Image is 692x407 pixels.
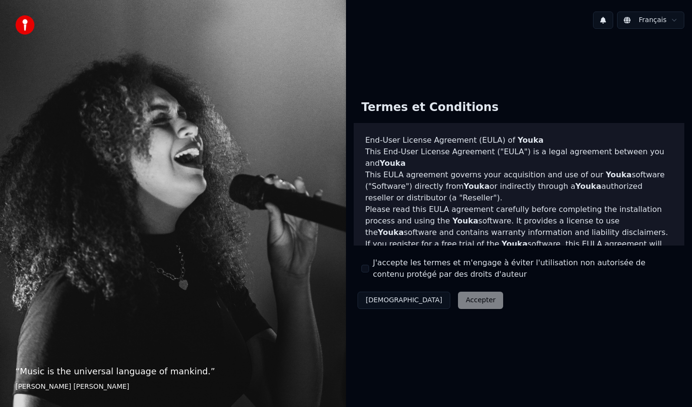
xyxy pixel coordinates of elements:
[452,216,478,225] span: Youka
[365,135,673,146] h3: End-User License Agreement (EULA) of
[365,169,673,204] p: This EULA agreement governs your acquisition and use of our software ("Software") directly from o...
[358,292,450,309] button: [DEMOGRAPHIC_DATA]
[15,382,331,392] footer: [PERSON_NAME] [PERSON_NAME]
[365,238,673,284] p: If you register for a free trial of the software, this EULA agreement will also govern that trial...
[15,365,331,378] p: “ Music is the universal language of mankind. ”
[518,136,544,145] span: Youka
[605,170,631,179] span: Youka
[464,182,490,191] span: Youka
[380,159,406,168] span: Youka
[378,228,404,237] span: Youka
[365,204,673,238] p: Please read this EULA agreement carefully before completing the installation process and using th...
[502,239,528,248] span: Youka
[373,257,677,280] label: J'accepte les termes et m'engage à éviter l'utilisation non autorisée de contenu protégé par des ...
[354,92,506,123] div: Termes et Conditions
[15,15,35,35] img: youka
[365,146,673,169] p: This End-User License Agreement ("EULA") is a legal agreement between you and
[575,182,601,191] span: Youka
